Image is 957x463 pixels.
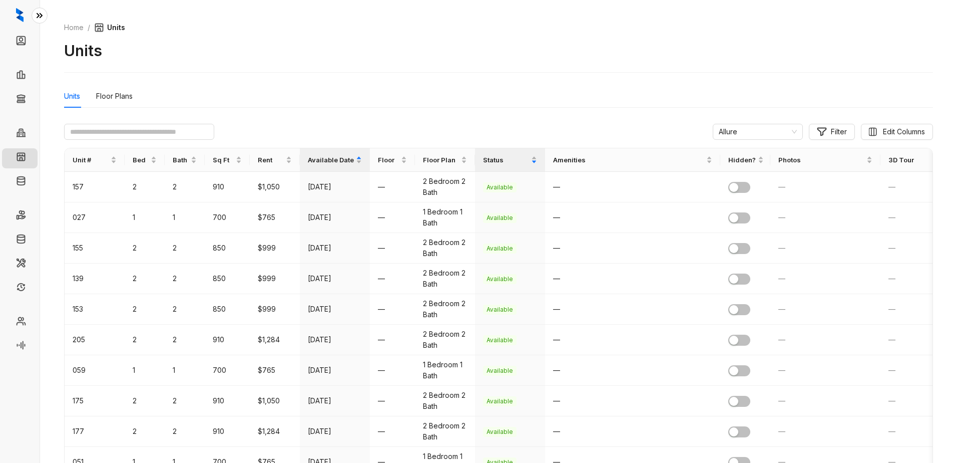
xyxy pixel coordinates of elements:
td: 1 [125,355,165,386]
span: 1 Bedroom 1 Bath [423,360,462,380]
span: Available [483,244,517,254]
span: — [888,274,895,283]
td: [DATE] [300,325,370,355]
span: — [553,244,560,252]
td: — [370,202,415,233]
td: 2 [165,325,205,355]
td: 910 [205,172,250,202]
td: — [370,416,415,447]
span: — [553,335,560,344]
span: 2 Bedroom 2 Bath [423,269,465,288]
td: $1,284 [250,325,300,355]
td: 700 [205,202,250,233]
span: — [553,396,560,405]
button: Filter [809,124,855,140]
span: — [778,427,785,435]
span: Units [94,22,125,33]
span: — [778,305,785,313]
td: 910 [205,386,250,416]
td: 2 [125,172,165,202]
div: Change Community [713,124,803,140]
td: — [370,355,415,386]
td: 059 [65,355,125,386]
span: Floor [378,155,399,165]
td: 139 [65,264,125,294]
span: 2 Bedroom 2 Bath [423,391,465,410]
td: $1,050 [250,386,300,416]
h2: Units [64,41,102,60]
span: — [553,427,560,435]
td: 2 [125,386,165,416]
th: Bed [125,148,165,172]
td: — [370,233,415,264]
td: 850 [205,264,250,294]
span: — [778,396,785,405]
img: logo [16,8,24,22]
span: Available [483,335,517,345]
td: $765 [250,202,300,233]
span: — [778,366,785,374]
td: 850 [205,233,250,264]
td: — [370,386,415,416]
span: Unit # [73,155,109,165]
li: Voice AI [2,337,38,357]
span: Available [483,305,517,315]
td: 2 [165,233,205,264]
th: Sq Ft [205,148,250,172]
span: Rent [258,155,284,165]
span: — [888,305,895,313]
td: $765 [250,355,300,386]
td: 2 [125,233,165,264]
td: 1 [125,202,165,233]
td: — [370,325,415,355]
td: 910 [205,325,250,355]
td: $1,050 [250,172,300,202]
span: Bath [173,155,189,165]
td: [DATE] [300,355,370,386]
td: 2 [165,172,205,202]
td: $1,284 [250,416,300,447]
span: 2 Bedroom 2 Bath [423,421,465,441]
span: Bed [133,155,149,165]
span: — [778,274,785,283]
th: Floor Plan [415,148,475,172]
td: [DATE] [300,294,370,325]
td: 2 [165,416,205,447]
td: 155 [65,233,125,264]
span: 2 Bedroom 2 Bath [423,238,465,258]
span: 2 Bedroom 2 Bath [423,299,465,319]
td: — [370,264,415,294]
th: Rent [250,148,300,172]
th: Unit # [65,148,125,172]
td: $999 [250,294,300,325]
li: Knowledge [2,172,38,192]
div: Floor Plans [96,91,133,102]
td: 2 [165,264,205,294]
td: $999 [250,233,300,264]
span: — [778,213,785,221]
td: 2 [125,325,165,355]
span: Change Community [719,124,797,139]
td: 910 [205,416,250,447]
td: 2 [125,294,165,325]
span: Available [483,366,517,376]
span: — [888,427,895,435]
span: Available [483,213,517,223]
span: — [888,366,895,374]
td: 157 [65,172,125,202]
span: — [888,244,895,252]
td: 027 [65,202,125,233]
th: Photos [770,148,880,172]
span: Available Date [308,155,354,165]
span: — [888,213,895,221]
span: Photos [778,155,864,165]
th: Floor [370,148,415,172]
td: 2 [125,264,165,294]
span: — [553,182,560,191]
span: — [888,182,895,191]
td: [DATE] [300,264,370,294]
a: Home [62,22,86,33]
td: [DATE] [300,202,370,233]
td: 1 [165,202,205,233]
span: — [553,213,560,221]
